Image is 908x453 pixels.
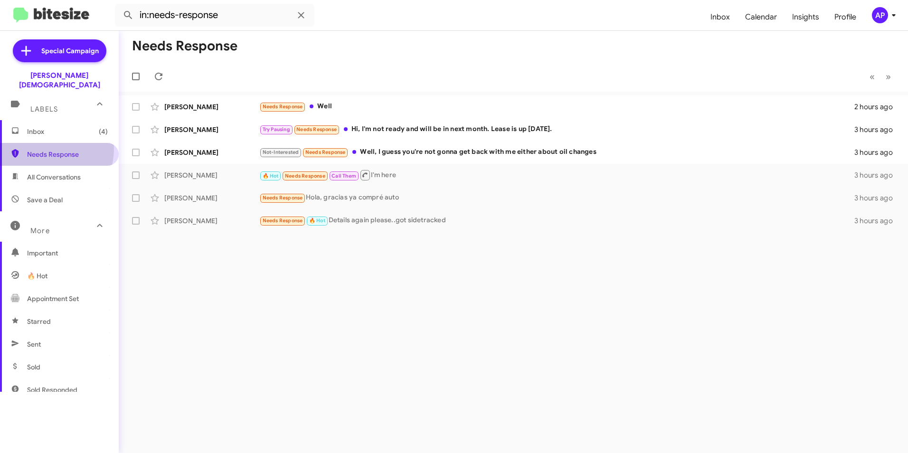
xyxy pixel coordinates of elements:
[738,3,785,31] a: Calendar
[263,173,279,179] span: 🔥 Hot
[870,71,875,83] span: «
[27,248,108,258] span: Important
[27,340,41,349] span: Sent
[305,149,346,155] span: Needs Response
[30,105,58,113] span: Labels
[703,3,738,31] a: Inbox
[854,102,900,112] div: 2 hours ago
[854,170,900,180] div: 3 hours ago
[259,192,854,203] div: Hola, gracias ya compré auto
[27,127,108,136] span: Inbox
[164,125,259,134] div: [PERSON_NAME]
[41,46,99,56] span: Special Campaign
[263,195,303,201] span: Needs Response
[886,71,891,83] span: »
[259,169,854,181] div: I'm here
[99,127,108,136] span: (4)
[880,67,897,86] button: Next
[285,173,325,179] span: Needs Response
[259,215,854,226] div: Details again please..got sidetracked
[296,126,337,132] span: Needs Response
[331,173,356,179] span: Call Them
[164,216,259,226] div: [PERSON_NAME]
[27,294,79,303] span: Appointment Set
[854,125,900,134] div: 3 hours ago
[827,3,864,31] a: Profile
[27,385,77,395] span: Sold Responded
[27,172,81,182] span: All Conversations
[164,193,259,203] div: [PERSON_NAME]
[259,124,854,135] div: Hi, I'm not ready and will be in next month. Lease is up [DATE].
[259,147,854,158] div: Well, I guess you're not gonna get back with me either about oil changes
[785,3,827,31] a: Insights
[27,195,63,205] span: Save a Deal
[864,67,897,86] nav: Page navigation example
[27,317,51,326] span: Starred
[864,67,880,86] button: Previous
[854,148,900,157] div: 3 hours ago
[115,4,314,27] input: Search
[872,7,888,23] div: AP
[854,193,900,203] div: 3 hours ago
[854,216,900,226] div: 3 hours ago
[27,271,47,281] span: 🔥 Hot
[263,217,303,224] span: Needs Response
[27,150,108,159] span: Needs Response
[309,217,325,224] span: 🔥 Hot
[864,7,898,23] button: AP
[27,362,40,372] span: Sold
[263,149,299,155] span: Not-Interested
[30,226,50,235] span: More
[132,38,237,54] h1: Needs Response
[263,104,303,110] span: Needs Response
[13,39,106,62] a: Special Campaign
[164,102,259,112] div: [PERSON_NAME]
[263,126,290,132] span: Try Pausing
[164,148,259,157] div: [PERSON_NAME]
[164,170,259,180] div: [PERSON_NAME]
[259,101,854,112] div: Well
